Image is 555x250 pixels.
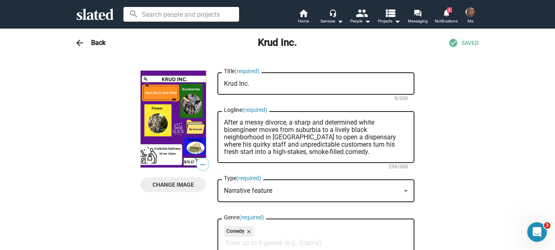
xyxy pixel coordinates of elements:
[461,39,479,47] span: SAVED
[435,16,458,26] span: Notifications
[442,9,450,16] mat-icon: notifications
[244,228,252,235] mat-icon: close
[384,7,396,19] mat-icon: view_list
[356,7,367,19] mat-icon: people
[197,159,209,170] span: —
[527,222,547,242] iframe: Intercom live chat
[224,226,254,237] mat-chip: Comedy
[378,16,401,26] span: Projects
[392,16,402,26] mat-icon: arrow_drop_down
[224,187,272,194] span: Narrative feature
[432,8,461,26] a: 1Notifications
[408,16,428,26] span: Messaging
[141,177,206,192] button: Change Image
[147,177,199,192] span: Change Image
[226,239,410,247] input: Enter up to 4 genres (e.g., Drama)
[468,16,473,26] span: Me
[298,16,309,26] span: Home
[448,38,458,48] mat-icon: check_circle
[465,7,475,17] img: Sharnita Heard
[447,7,452,13] span: 1
[346,8,375,26] button: People
[363,16,372,26] mat-icon: arrow_drop_down
[320,16,343,26] div: Services
[141,71,206,167] img: Krud Inc.
[350,16,371,26] div: People
[403,8,432,26] a: Messaging
[318,8,346,26] button: Services
[461,6,480,27] button: Sharnita HeardMe
[544,222,551,229] span: 3
[75,38,85,48] mat-icon: arrow_back
[394,96,408,102] mat-hint: 9/200
[123,7,239,22] input: Search people and projects
[375,8,403,26] button: Projects
[389,164,408,170] mat-hint: 259/300
[91,38,105,47] h3: Back
[298,8,308,18] mat-icon: home
[329,9,336,16] mat-icon: headset_mic
[335,16,345,26] mat-icon: arrow_drop_down
[289,8,318,26] a: Home
[414,9,421,17] mat-icon: forum
[258,36,297,49] h2: Krud Inc.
